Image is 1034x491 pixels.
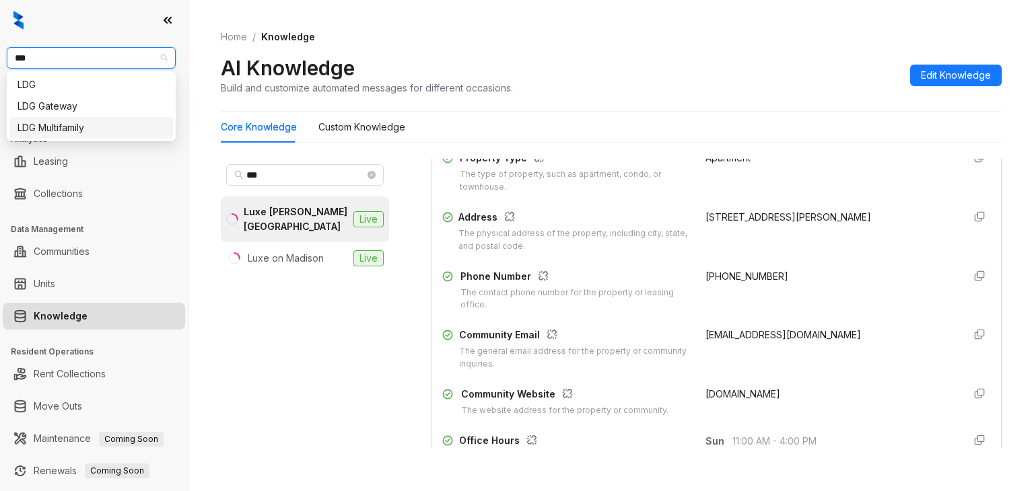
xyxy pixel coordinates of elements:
span: Live [353,250,384,266]
div: LDG Gateway [18,99,165,114]
a: RenewalsComing Soon [34,457,149,484]
li: Collections [3,180,185,207]
span: Sun [705,434,732,449]
a: Knowledge [34,303,88,330]
div: Property Type [460,151,689,168]
div: LDG Multifamily [9,117,173,139]
div: The contact phone number for the property or leasing office. [460,287,689,312]
li: Rent Collections [3,361,185,387]
span: Coming Soon [85,463,149,478]
span: [DOMAIN_NAME] [705,388,780,400]
img: logo [13,11,24,30]
li: / [252,30,256,44]
div: [STREET_ADDRESS][PERSON_NAME] [705,210,953,225]
li: Leads [3,90,185,117]
a: Units [34,270,55,297]
li: Maintenance [3,425,185,452]
div: LDG Gateway [9,96,173,117]
span: [PHONE_NUMBER] [705,270,788,282]
h3: Data Management [11,223,188,235]
li: Knowledge [3,303,185,330]
a: Leasing [34,148,68,175]
div: Office Hours [459,433,689,451]
li: Communities [3,238,185,265]
div: Luxe [PERSON_NAME][GEOGRAPHIC_DATA] [244,204,348,234]
h3: Resident Operations [11,346,188,358]
li: Move Outs [3,393,185,420]
div: The general email address for the property or community inquiries. [459,345,689,371]
a: Rent Collections [34,361,106,387]
span: Edit Knowledge [921,68,991,83]
li: Renewals [3,457,185,484]
span: 11:00 AM - 4:00 PM [732,434,953,449]
li: Leasing [3,148,185,175]
div: Custom Knowledge [318,120,405,135]
div: Community Website [461,387,668,404]
a: Communities [34,238,90,265]
div: The type of property, such as apartment, condo, or townhouse. [460,168,689,194]
span: search [234,170,244,180]
span: [EMAIL_ADDRESS][DOMAIN_NAME] [705,329,861,340]
button: Edit Knowledge [910,65,1002,86]
div: Community Email [459,328,689,345]
div: Build and customize automated messages for different occasions. [221,81,513,95]
a: Collections [34,180,83,207]
a: Home [218,30,250,44]
div: The website address for the property or community. [461,404,668,417]
div: Phone Number [460,269,689,287]
div: The physical address of the property, including city, state, and postal code. [458,227,689,253]
div: LDG Multifamily [18,120,165,135]
span: close-circle [368,171,376,179]
span: Live [353,211,384,227]
div: Address [458,210,689,227]
div: Luxe on Madison [248,251,324,266]
div: Core Knowledge [221,120,297,135]
li: Units [3,270,185,297]
span: Coming Soon [99,432,164,447]
div: LDG [18,77,165,92]
span: Knowledge [261,31,315,42]
a: Move Outs [34,393,82,420]
h2: AI Knowledge [221,55,355,81]
div: LDG [9,74,173,96]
